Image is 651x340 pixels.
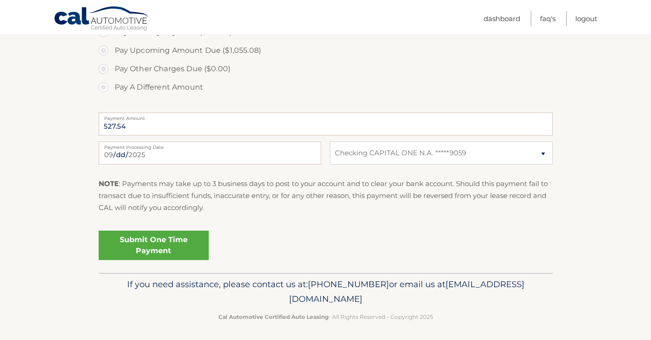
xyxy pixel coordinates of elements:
a: Submit One Time Payment [99,231,209,260]
label: Pay A Different Amount [99,78,553,96]
strong: NOTE [99,179,119,188]
a: FAQ's [540,11,556,26]
label: Payment Amount [99,113,553,120]
p: - All Rights Reserved - Copyright 2025 [105,312,547,322]
span: [PHONE_NUMBER] [308,279,389,289]
p: If you need assistance, please contact us at: or email us at [105,277,547,306]
label: Pay Upcoming Amount Due ($1,055.08) [99,41,553,60]
a: Logout [575,11,597,26]
span: [EMAIL_ADDRESS][DOMAIN_NAME] [289,279,524,304]
strong: Cal Automotive Certified Auto Leasing [218,313,328,320]
a: Dashboard [484,11,520,26]
p: : Payments may take up to 3 business days to post to your account and to clear your bank account.... [99,178,553,214]
label: Payment Processing Date [99,142,321,149]
a: Cal Automotive [54,6,150,33]
input: Payment Date [99,142,321,164]
input: Payment Amount [99,113,553,136]
label: Pay Other Charges Due ($0.00) [99,60,553,78]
